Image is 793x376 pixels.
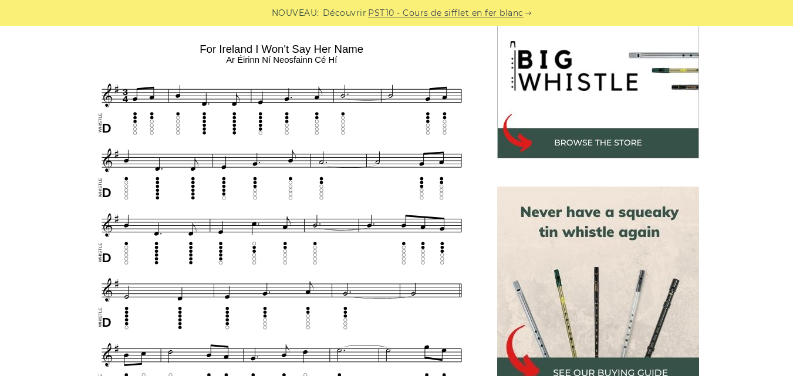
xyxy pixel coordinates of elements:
a: PST10 - Cours de sifflet en fer blanc [368,6,524,20]
font: Découvrir [323,8,367,18]
font: PST10 - Cours de sifflet en fer blanc [368,8,524,18]
font: NOUVEAU: [272,8,319,18]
